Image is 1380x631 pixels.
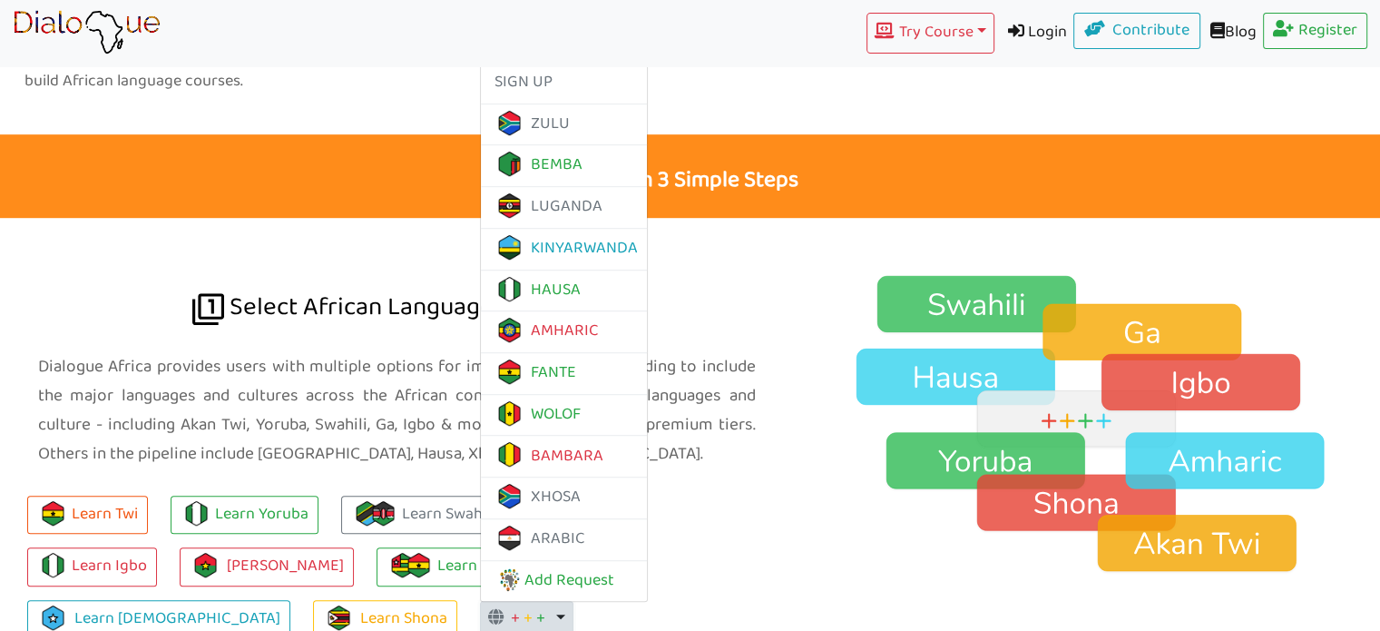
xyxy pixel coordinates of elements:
h2: Select African Language & Culture [38,218,756,342]
img: flag-nigeria.710e75b6.png [41,553,65,577]
img: learn African language platform app [13,10,161,55]
img: flag-tanzania.fe228584.png [355,501,379,526]
a: XHOSA [494,483,581,511]
img: senegal.7890113c.png [497,401,522,426]
a: BEMBA [494,151,582,179]
img: communication-favicon.44267b67.png [497,567,522,592]
img: flag-nigeria.710e75b6.png [184,501,209,526]
img: african language dialogue [192,293,224,325]
a: FANTE [494,359,576,387]
img: somalia.d5236246.png [41,606,65,630]
p: Dialogue Africa provides users with multiple options for immersion and is expanding to include th... [38,352,756,469]
a: HAUSA [494,276,581,304]
a: ARABIC [494,525,585,553]
a: Learn Igbo [27,547,157,587]
button: Learn Twi [27,496,148,535]
img: flag-nigeria.710e75b6.png [497,276,522,301]
a: Register [1263,13,1368,49]
img: flag-ghana.106b55d9.png [406,553,431,577]
img: uganda.1fdeaf24.png [497,193,522,218]
img: egypt.442b7c93.png [497,526,522,550]
a: AMHARIC [494,317,599,345]
img: flag-ghana.106b55d9.png [497,360,522,384]
img: burkina-faso.42b537ce.png [193,553,218,577]
button: Try Course [866,13,993,54]
img: flag-ghana.106b55d9.png [41,501,65,526]
img: togo.0c01db91.png [390,553,415,577]
a: ZULU [494,110,570,138]
img: south-africa.ccf68c72.png [497,484,522,508]
a: LUGANDA [494,192,602,221]
img: south-africa.ccf68c72.png [497,111,522,135]
a: Blog [1200,13,1263,54]
a: WOLOF [494,400,581,429]
img: Twi language, Yoruba, Hausa, Fante, Igbo, Swahili, Amharic, Shona [821,274,1380,575]
a: Learn Ewe [377,547,520,587]
a: Login [994,13,1074,54]
img: kenya.f9bac8fe.png [371,501,396,526]
a: KINYARWANDA [494,234,638,262]
img: rwanda.4d810fa2.png [497,235,522,260]
a: [PERSON_NAME] [180,547,354,587]
img: zimbabwe.93903875.png [327,606,351,630]
a: Add Request [494,567,614,595]
a: SIGN UP [494,68,553,96]
a: Learn Yoruba [171,496,318,535]
img: zambia.98fdbda7.png [497,152,522,176]
a: Learn Swahili [341,496,504,535]
a: Contribute [1073,13,1200,49]
a: BAMBARA [494,442,603,470]
img: ethiopia.db893f60.png [497,318,522,342]
img: mali.a8edd540.png [497,442,522,467]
